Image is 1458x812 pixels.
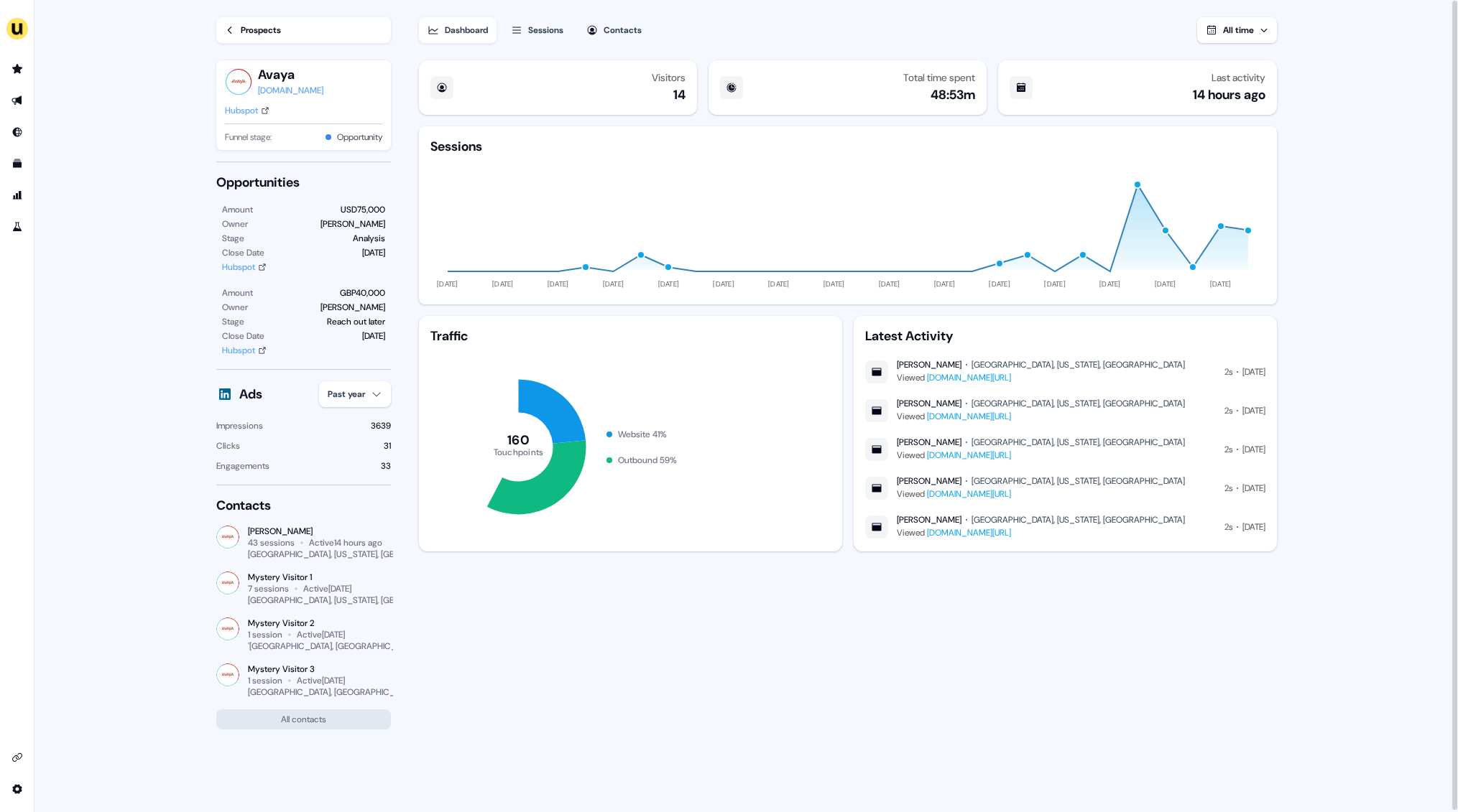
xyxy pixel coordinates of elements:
[248,686,417,698] div: [GEOGRAPHIC_DATA], [GEOGRAPHIC_DATA]
[327,314,385,329] div: Reach out later
[430,327,831,345] div: Traffic
[897,409,1185,424] div: Viewed
[1224,520,1232,534] div: 2s
[6,57,29,80] a: Go to prospects
[445,23,488,37] div: Dashboard
[927,449,1011,461] a: [DOMAIN_NAME][URL]
[216,439,240,453] div: Clicks
[353,231,385,246] div: Analysis
[248,617,391,629] div: Mystery Visitor 2
[222,300,248,314] div: Owner
[618,453,677,467] div: Outbound 59 %
[989,279,1010,289] tspan: [DATE]
[903,72,975,83] div: Total time spent
[222,343,255,358] div: Hubspot
[972,514,1185,526] div: [GEOGRAPHIC_DATA], [US_STATE], [GEOGRAPHIC_DATA]
[1242,403,1265,418] div: [DATE]
[1193,86,1265,103] div: 14 hours ago
[222,343,267,358] a: Hubspot
[493,446,543,457] tspan: Touchpoints
[897,448,1185,462] div: Viewed
[897,475,961,487] div: [PERSON_NAME]
[897,437,961,448] div: [PERSON_NAME]
[341,202,385,217] div: USD75,000
[222,246,264,260] div: Close Date
[1224,481,1232,495] div: 2s
[362,246,385,260] div: [DATE]
[927,527,1011,538] a: [DOMAIN_NAME][URL]
[248,640,418,652] div: '[GEOGRAPHIC_DATA], [GEOGRAPHIC_DATA]
[222,329,264,343] div: Close Date
[6,152,29,175] a: Go to templates
[1209,279,1231,289] tspan: [DATE]
[6,184,29,207] a: Go to attribution
[897,487,1185,501] div: Viewed
[248,549,463,560] div: [GEOGRAPHIC_DATA], [US_STATE], [GEOGRAPHIC_DATA]
[972,398,1185,409] div: [GEOGRAPHIC_DATA], [US_STATE], [GEOGRAPHIC_DATA]
[865,327,1265,345] div: Latest Activity
[6,121,29,144] a: Go to Inbound
[320,300,385,314] div: [PERSON_NAME]
[303,583,351,594] div: Active [DATE]
[222,231,244,246] div: Stage
[658,279,679,289] tspan: [DATE]
[1242,442,1265,457] div: [DATE]
[216,459,269,473] div: Engagements
[258,83,323,98] a: [DOMAIN_NAME]
[297,675,345,686] div: Active [DATE]
[897,359,961,370] div: [PERSON_NAME]
[972,475,1185,487] div: [GEOGRAPHIC_DATA], [US_STATE], [GEOGRAPHIC_DATA]
[1242,481,1265,495] div: [DATE]
[6,215,29,238] a: Go to experiments
[437,279,458,289] tspan: [DATE]
[927,411,1011,422] a: [DOMAIN_NAME][URL]
[248,594,463,606] div: [GEOGRAPHIC_DATA], [US_STATE], [GEOGRAPHIC_DATA]
[340,286,385,300] div: GBP40,000
[6,746,29,769] a: Go to integrations
[216,709,391,729] button: All contacts
[248,629,282,640] div: 1 session
[502,17,572,43] button: Sessions
[897,514,961,526] div: [PERSON_NAME]
[222,217,248,231] div: Owner
[492,279,514,289] tspan: [DATE]
[972,437,1185,448] div: [GEOGRAPHIC_DATA], [US_STATE], [GEOGRAPHIC_DATA]
[652,72,686,83] div: Visitors
[430,138,482,155] div: Sessions
[768,279,790,289] tspan: [DATE]
[241,23,281,37] div: Prospects
[1099,279,1121,289] tspan: [DATE]
[248,675,282,686] div: 1 session
[381,459,391,473] div: 33
[248,537,295,549] div: 43 sessions
[248,663,391,675] div: Mystery Visitor 3
[320,217,385,231] div: [PERSON_NAME]
[6,89,29,112] a: Go to outbound experience
[578,17,650,43] button: Contacts
[222,260,267,274] a: Hubspot
[309,537,382,549] div: Active 14 hours ago
[897,398,961,409] div: [PERSON_NAME]
[1224,403,1232,418] div: 2s
[248,571,391,583] div: Mystery Visitor 1
[931,86,975,103] div: 48:53m
[384,439,391,453] div: 31
[547,279,568,289] tspan: [DATE]
[528,23,563,37] div: Sessions
[1223,24,1254,36] span: All time
[248,526,391,537] div: [PERSON_NAME]
[713,279,734,289] tspan: [DATE]
[673,86,686,103] div: 14
[1242,365,1265,379] div: [DATE]
[222,260,255,274] div: Hubspot
[1224,365,1232,379] div: 2s
[878,279,900,289] tspan: [DATE]
[897,370,1185,385] div: Viewed
[419,17,497,43] button: Dashboard
[225,103,269,118] a: Hubspot
[507,431,530,449] tspan: 160
[297,629,345,640] div: Active [DATE]
[1155,279,1176,289] tspan: [DATE]
[225,103,258,118] div: Hubspot
[604,23,642,37] div: Contacts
